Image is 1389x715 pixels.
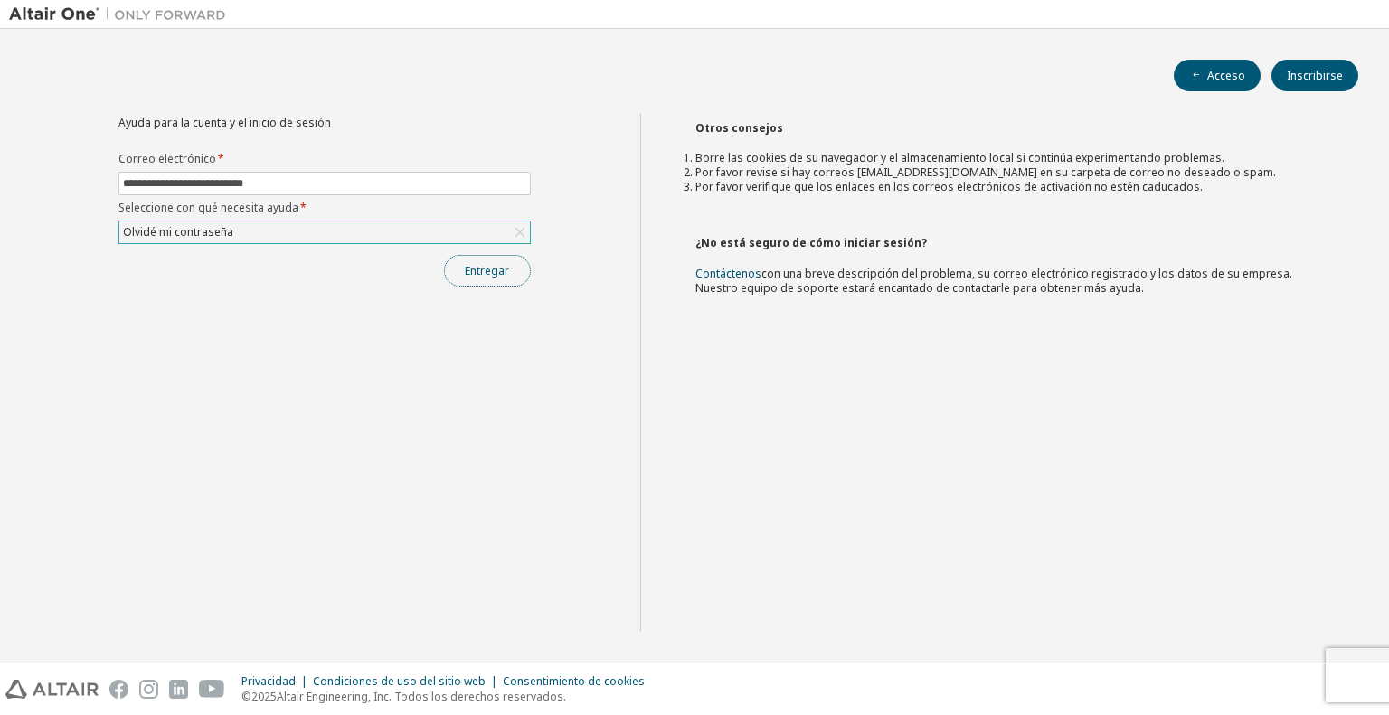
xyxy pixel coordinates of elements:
font: Consentimiento de cookies [503,673,645,689]
font: Ayuda para la cuenta y el inicio de sesión [118,115,331,130]
font: Altair Engineering, Inc. Todos los derechos reservados. [277,689,566,704]
img: instagram.svg [139,680,158,699]
font: Por favor verifique que los enlaces en los correos electrónicos de activación no estén caducados. [695,179,1203,194]
a: Contáctenos [695,266,761,281]
font: Otros consejos [695,120,783,136]
button: Inscribirse [1271,60,1358,91]
div: Olvidé mi contraseña [119,221,530,243]
font: 2025 [251,689,277,704]
font: Seleccione con qué necesita ayuda [118,200,298,215]
img: Altair Uno [9,5,235,24]
font: con una breve descripción del problema, su correo electrónico registrado y los datos de su empres... [695,266,1292,296]
img: facebook.svg [109,680,128,699]
button: Entregar [444,255,531,287]
font: Inscribirse [1287,68,1343,83]
font: Por favor revise si hay correos [EMAIL_ADDRESS][DOMAIN_NAME] en su carpeta de correo no deseado o... [695,165,1276,180]
font: ¿No está seguro de cómo iniciar sesión? [695,235,927,250]
font: Borre las cookies de su navegador y el almacenamiento local si continúa experimentando problemas. [695,150,1224,165]
button: Acceso [1174,60,1261,91]
img: youtube.svg [199,680,225,699]
font: Entregar [465,263,509,278]
img: linkedin.svg [169,680,188,699]
font: Privacidad [241,673,296,689]
font: Condiciones de uso del sitio web [313,673,486,689]
font: © [241,689,251,704]
font: Correo electrónico [118,151,216,166]
img: altair_logo.svg [5,680,99,699]
font: Olvidé mi contraseña [123,224,233,240]
font: Acceso [1207,68,1245,83]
